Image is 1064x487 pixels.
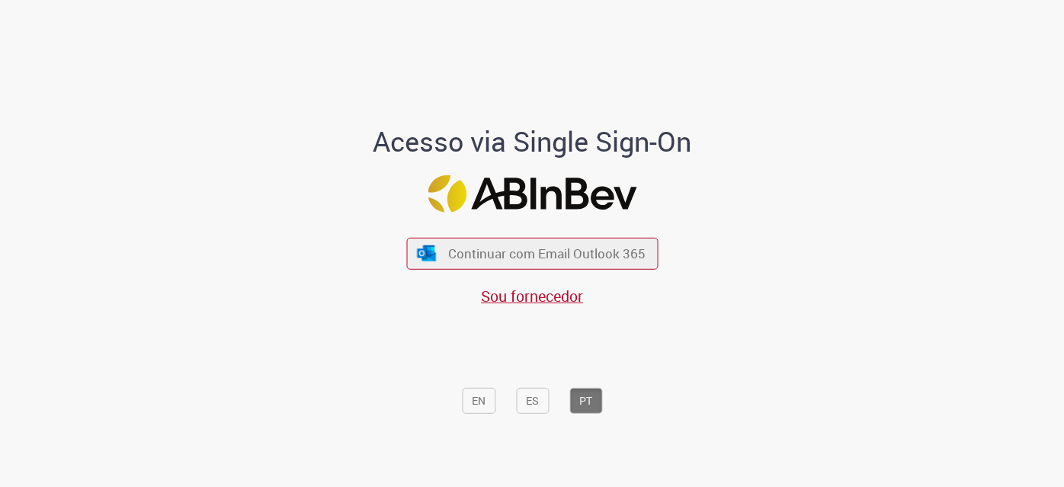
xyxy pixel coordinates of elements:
h1: Acesso via Single Sign-On [321,127,744,157]
button: ícone Azure/Microsoft 360 Continuar com Email Outlook 365 [406,238,658,269]
button: ES [516,388,549,414]
button: PT [569,388,602,414]
img: ícone Azure/Microsoft 360 [416,245,437,261]
button: EN [462,388,495,414]
a: Sou fornecedor [481,285,583,306]
img: Logo ABInBev [428,175,636,212]
span: Continuar com Email Outlook 365 [448,245,646,262]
